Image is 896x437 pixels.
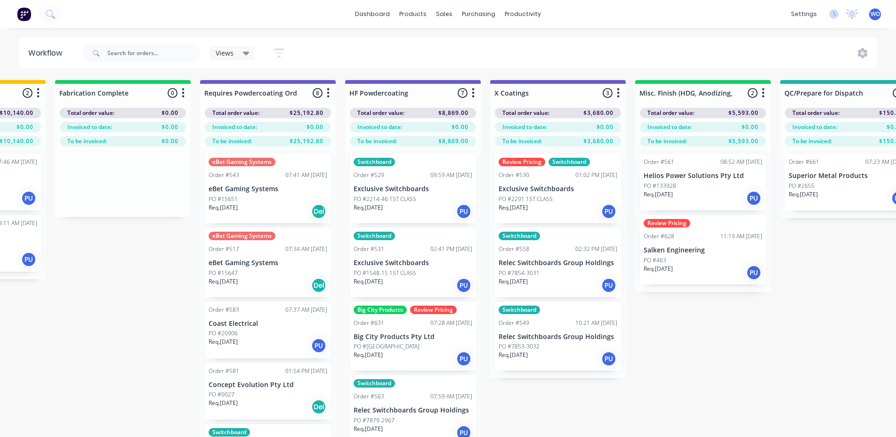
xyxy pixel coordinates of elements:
[28,48,67,59] div: Workflow
[212,137,252,146] span: To be invoiced:
[452,123,468,131] span: $0.00
[430,319,472,327] div: 07:28 AM [DATE]
[502,123,547,131] span: Invoiced to date:
[644,182,676,190] p: PO #133928
[285,171,327,179] div: 07:41 AM [DATE]
[792,123,837,131] span: Invoiced to date:
[792,137,832,146] span: To be invoiced:
[456,351,471,366] div: PU
[354,232,395,240] div: Switchboard
[499,171,529,179] div: Order #530
[495,302,621,371] div: SwitchboardOrder #54910:21 AM [DATE]Relec Switchboards Group HoldingsPO #7853-3032Req.[DATE]PU
[209,171,239,179] div: Order #543
[209,428,250,437] div: Switchboard
[499,342,540,351] p: PO #7853-3032
[21,252,36,267] div: PU
[354,342,420,351] p: PO #[GEOGRAPHIC_DATA]
[742,123,759,131] span: $0.00
[499,306,540,314] div: Switchboard
[357,123,402,131] span: Invoiced to date:
[209,195,238,203] p: PO #15651
[209,203,238,212] p: Req. [DATE]
[350,302,476,371] div: Big City ProductsReview PricingOrder #63107:28 AM [DATE]Big City Products Pty LtdPO #[GEOGRAPHIC_...
[499,277,528,286] p: Req. [DATE]
[644,232,674,241] div: Order #628
[789,182,815,190] p: PO #2655
[161,109,178,117] span: $0.00
[499,203,528,212] p: Req. [DATE]
[549,158,590,166] div: Switchboard
[290,109,323,117] span: $25,192.80
[209,277,238,286] p: Req. [DATE]
[499,351,528,359] p: Req. [DATE]
[354,306,407,314] div: Big City Products
[354,319,384,327] div: Order #631
[499,319,529,327] div: Order #549
[354,259,472,267] p: Exclusive Switchboards
[209,232,275,240] div: eBet Gaming Systems
[502,137,542,146] span: To be invoiced:
[354,333,472,341] p: Big City Products Pty Ltd
[502,109,549,117] span: Total order value:
[354,351,383,359] p: Req. [DATE]
[311,338,326,353] div: PU
[205,228,331,297] div: eBet Gaming SystemsOrder #51707:34 AM [DATE]eBet Gaming SystemsPO #15647Req.[DATE]Del
[728,137,759,146] span: $5,593.00
[205,302,331,358] div: Order #58307:37 AM [DATE]Coast ElectricalPO #20906Req.[DATE]PU
[746,191,761,206] div: PU
[307,123,323,131] span: $0.00
[500,7,546,21] div: productivity
[499,232,540,240] div: Switchboard
[354,406,472,414] p: Relec Switchboards Group Holdings
[209,269,238,277] p: PO #15647
[354,185,472,193] p: Exclusive Switchboards
[354,379,395,388] div: Switchboard
[311,399,326,414] div: Del
[495,228,621,297] div: SwitchboardOrder #55802:32 PM [DATE]Relec Switchboards Group HoldingsPO #7854-3031Req.[DATE]PU
[311,278,326,293] div: Del
[209,185,327,193] p: eBet Gaming Systems
[601,278,616,293] div: PU
[209,390,234,399] p: PO #0027
[644,256,666,265] p: PO #463
[789,190,818,199] p: Req. [DATE]
[209,306,239,314] div: Order #583
[354,269,416,277] p: PO #1548-15 1ST CLASS
[601,351,616,366] div: PU
[354,195,416,203] p: PO #2214-46 1ST CLASS
[67,109,114,117] span: Total order value:
[583,109,613,117] span: $3,680.00
[209,259,327,267] p: eBet Gaming Systems
[647,137,687,146] span: To be invoiced:
[575,319,617,327] div: 10:21 AM [DATE]
[438,109,468,117] span: $8,869.00
[209,399,238,407] p: Req. [DATE]
[499,259,617,267] p: Relec Switchboards Group Holdings
[644,172,762,180] p: Helios Power Solutions Pty Ltd
[354,416,395,425] p: PO #7879-2967
[354,392,384,401] div: Order #563
[871,10,880,18] span: WO
[209,329,238,338] p: PO #20906
[209,338,238,346] p: Req. [DATE]
[354,425,383,433] p: Req. [DATE]
[161,137,178,146] span: $0.00
[644,265,673,273] p: Req. [DATE]
[640,215,766,284] div: Review PricingOrder #62811:19 AM [DATE]Salken EngineeringPO #463Req.[DATE]PU
[205,154,331,223] div: eBet Gaming SystemsOrder #54307:41 AM [DATE]eBet Gaming SystemsPO #15651Req.[DATE]Del
[395,7,431,21] div: products
[746,265,761,280] div: PU
[410,306,457,314] div: Review Pricing
[212,123,257,131] span: Invoiced to date:
[438,137,468,146] span: $8,869.00
[354,203,383,212] p: Req. [DATE]
[499,333,617,341] p: Relec Switchboards Group Holdings
[350,228,476,297] div: SwitchboardOrder #53102:41 PM [DATE]Exclusive SwitchboardsPO #1548-15 1ST CLASSReq.[DATE]PU
[644,219,690,227] div: Review Pricing
[457,7,500,21] div: purchasing
[647,109,694,117] span: Total order value:
[456,204,471,219] div: PU
[350,7,395,21] a: dashboard
[495,154,621,223] div: Review PricingSwitchboardOrder #53001:02 PM [DATE]Exclusive SwitchboardsPO #2291 1ST CLASSReq.[DA...
[161,123,178,131] span: $0.00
